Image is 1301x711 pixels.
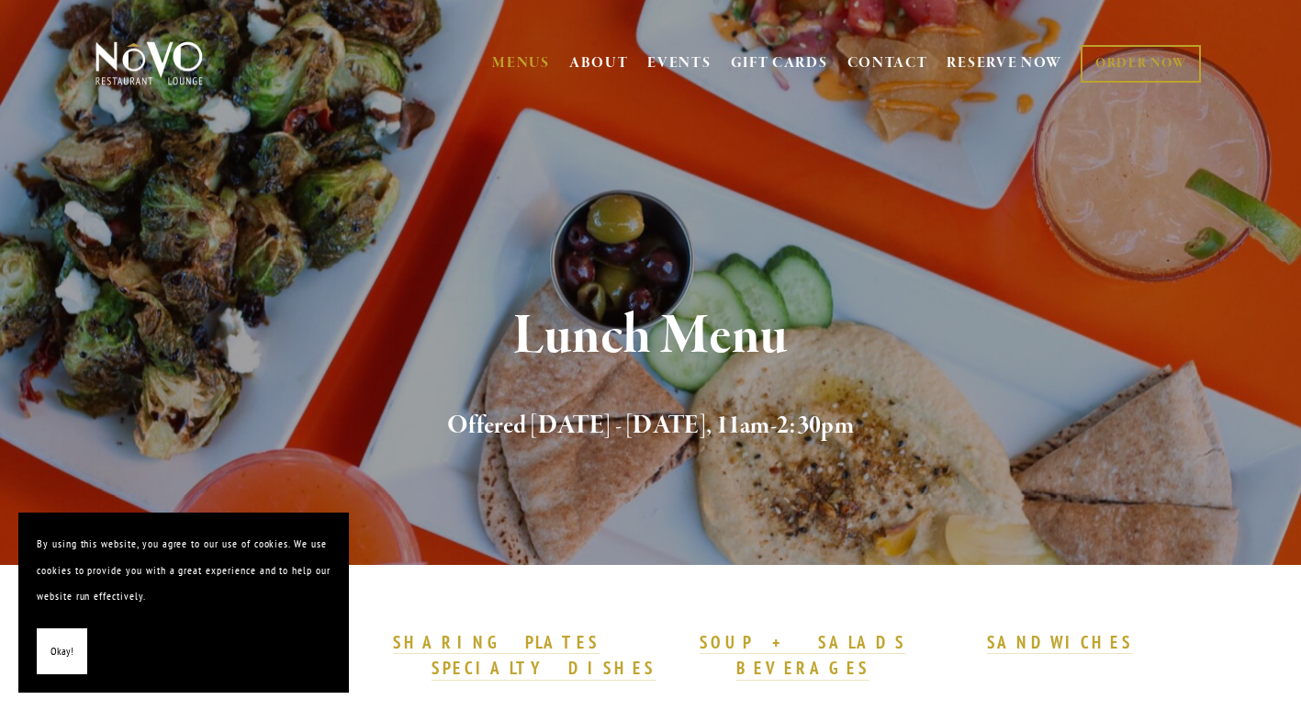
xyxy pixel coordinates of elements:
strong: SANDWICHES [987,631,1134,653]
strong: SOUP + SALADS [700,631,905,653]
a: RESERVE NOW [947,46,1062,81]
img: Novo Restaurant &amp; Lounge [92,40,207,86]
a: EVENTS [647,54,711,73]
a: ORDER NOW [1081,45,1201,83]
a: ABOUT [569,54,629,73]
a: BEVERAGES [736,657,870,681]
a: SPECIALTY DISHES [432,657,656,681]
a: GIFT CARDS [731,46,828,81]
h2: Offered [DATE] - [DATE], 11am-2:30pm [126,407,1176,446]
a: SHARING PLATES [393,631,599,655]
h1: Lunch Menu [126,307,1176,367]
strong: SHARING PLATES [393,631,599,653]
span: Okay! [50,638,73,665]
a: CONTACT [847,46,928,81]
a: MENUS [492,54,550,73]
a: SOUP + SALADS [700,631,905,655]
a: SANDWICHES [987,631,1134,655]
strong: BEVERAGES [736,657,870,679]
button: Okay! [37,628,87,675]
p: By using this website, you agree to our use of cookies. We use cookies to provide you with a grea... [37,531,331,610]
section: Cookie banner [18,513,349,693]
strong: SPECIALTY DISHES [432,657,656,679]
